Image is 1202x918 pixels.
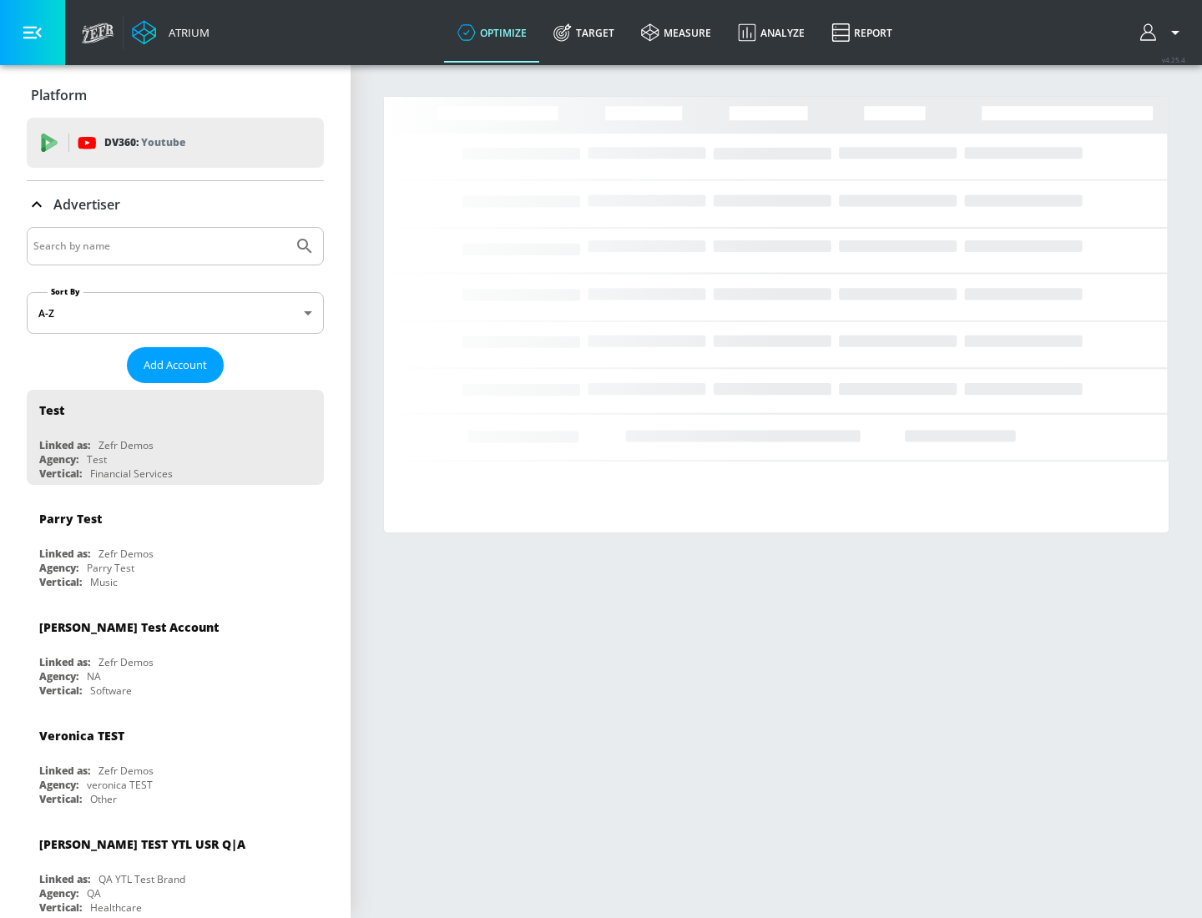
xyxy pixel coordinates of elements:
[39,728,124,744] div: Veronica TEST
[31,86,87,104] p: Platform
[48,286,83,297] label: Sort By
[98,547,154,561] div: Zefr Demos
[27,715,324,810] div: Veronica TESTLinked as:Zefr DemosAgency:veronica TESTVertical:Other
[39,655,90,669] div: Linked as:
[132,20,210,45] a: Atrium
[39,547,90,561] div: Linked as:
[90,792,117,806] div: Other
[540,3,628,63] a: Target
[141,134,185,151] p: Youtube
[53,195,120,214] p: Advertiser
[98,872,185,886] div: QA YTL Test Brand
[33,235,286,257] input: Search by name
[90,900,142,915] div: Healthcare
[87,669,101,683] div: NA
[39,900,82,915] div: Vertical:
[144,356,207,375] span: Add Account
[27,390,324,485] div: TestLinked as:Zefr DemosAgency:TestVertical:Financial Services
[127,347,224,383] button: Add Account
[39,778,78,792] div: Agency:
[818,3,906,63] a: Report
[39,792,82,806] div: Vertical:
[39,886,78,900] div: Agency:
[39,575,82,589] div: Vertical:
[39,467,82,481] div: Vertical:
[39,619,219,635] div: [PERSON_NAME] Test Account
[39,669,78,683] div: Agency:
[27,498,324,593] div: Parry TestLinked as:Zefr DemosAgency:Parry TestVertical:Music
[39,511,102,527] div: Parry Test
[39,561,78,575] div: Agency:
[39,872,90,886] div: Linked as:
[90,575,118,589] div: Music
[27,118,324,168] div: DV360: Youtube
[39,764,90,778] div: Linked as:
[39,438,90,452] div: Linked as:
[27,607,324,702] div: [PERSON_NAME] Test AccountLinked as:Zefr DemosAgency:NAVertical:Software
[444,3,540,63] a: optimize
[87,452,107,467] div: Test
[628,3,725,63] a: measure
[104,134,185,152] p: DV360:
[1162,55,1185,64] span: v 4.25.4
[27,72,324,119] div: Platform
[39,402,64,418] div: Test
[39,452,78,467] div: Agency:
[87,561,134,575] div: Parry Test
[90,683,132,698] div: Software
[98,438,154,452] div: Zefr Demos
[27,181,324,228] div: Advertiser
[725,3,818,63] a: Analyze
[162,25,210,40] div: Atrium
[90,467,173,481] div: Financial Services
[87,886,101,900] div: QA
[98,764,154,778] div: Zefr Demos
[98,655,154,669] div: Zefr Demos
[39,836,245,852] div: [PERSON_NAME] TEST YTL USR Q|A
[27,292,324,334] div: A-Z
[39,683,82,698] div: Vertical:
[87,778,153,792] div: veronica TEST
